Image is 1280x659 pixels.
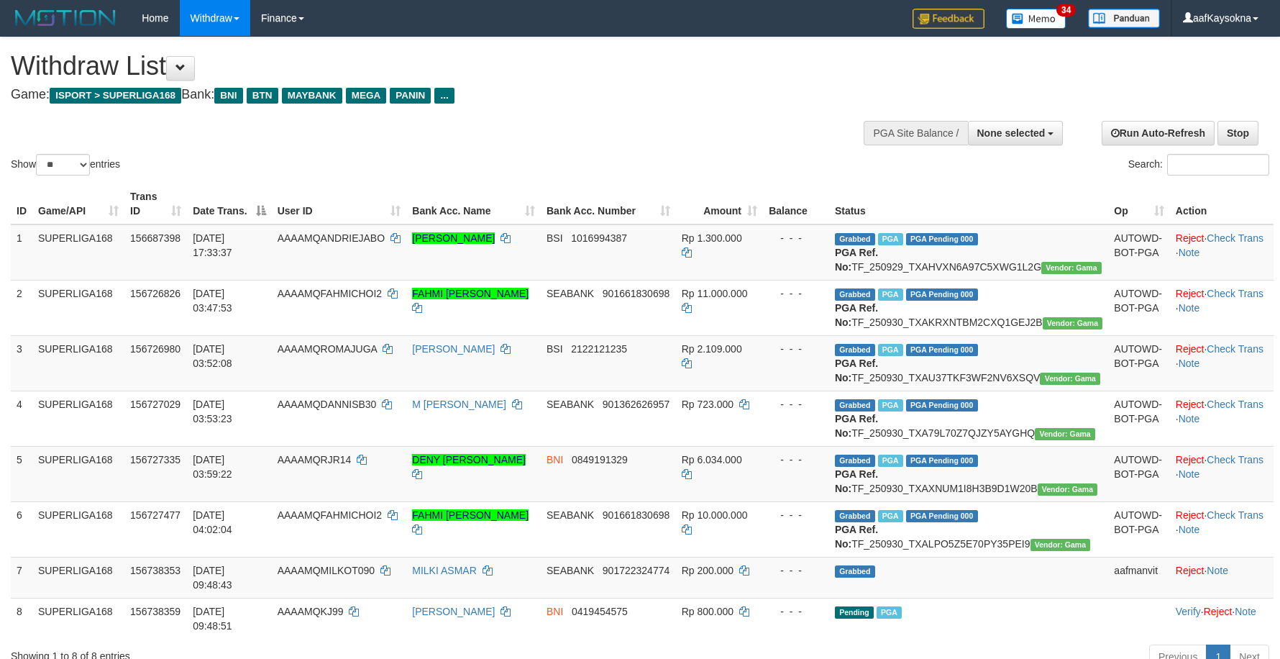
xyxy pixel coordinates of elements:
span: MAYBANK [282,88,342,104]
span: Marked by aafsoycanthlai [878,233,903,245]
span: BSI [547,343,563,355]
a: Reject [1176,232,1204,244]
span: Marked by aafandaneth [878,399,903,412]
span: Copy 0849191329 to clipboard [572,454,628,465]
span: Rp 2.109.000 [682,343,742,355]
td: TF_250929_TXAHVXN6A97C5XWG1L2G [829,224,1108,281]
img: Button%20Memo.svg [1006,9,1066,29]
span: Rp 10.000.000 [682,509,748,521]
span: BSI [547,232,563,244]
span: Rp 6.034.000 [682,454,742,465]
td: TF_250930_TXAKRXNTBM2CXQ1GEJ2B [829,280,1108,335]
div: - - - [769,508,823,522]
b: PGA Ref. No: [835,413,878,439]
span: Vendor URL: https://trx31.1velocity.biz [1035,428,1095,440]
span: ISPORT > SUPERLIGA168 [50,88,181,104]
span: PGA Pending [906,233,978,245]
input: Search: [1167,154,1269,176]
span: Rp 1.300.000 [682,232,742,244]
td: SUPERLIGA168 [32,501,124,557]
span: AAAAMQROMAJUGA [278,343,377,355]
span: [DATE] 09:48:51 [193,606,232,632]
label: Show entries [11,154,120,176]
span: Vendor URL: https://trx31.1velocity.biz [1040,373,1100,385]
a: Reject [1176,288,1204,299]
span: 156687398 [130,232,180,244]
a: Check Trans [1207,509,1263,521]
td: · · [1170,224,1274,281]
th: ID [11,183,32,224]
img: panduan.png [1088,9,1160,28]
span: [DATE] 03:47:53 [193,288,232,314]
td: 7 [11,557,32,598]
td: · · [1170,391,1274,446]
td: SUPERLIGA168 [32,557,124,598]
td: 1 [11,224,32,281]
span: Copy 2122121235 to clipboard [571,343,627,355]
a: Stop [1217,121,1258,145]
a: Check Trans [1207,454,1263,465]
span: Grabbed [835,344,875,356]
a: Reject [1176,399,1204,410]
a: Reject [1176,509,1204,521]
div: - - - [769,231,823,245]
a: DENY [PERSON_NAME] [412,454,526,465]
a: Note [1179,524,1200,535]
td: 4 [11,391,32,446]
td: AUTOWD-BOT-PGA [1108,224,1169,281]
a: Note [1179,247,1200,258]
span: Copy 901722324774 to clipboard [603,565,669,576]
h1: Withdraw List [11,52,839,81]
span: PGA Pending [906,510,978,522]
a: M [PERSON_NAME] [412,399,506,410]
a: Note [1179,302,1200,314]
a: Check Trans [1207,232,1263,244]
a: Reject [1176,454,1204,465]
button: None selected [968,121,1064,145]
div: PGA Site Balance / [864,121,967,145]
a: [PERSON_NAME] [412,232,495,244]
div: - - - [769,563,823,578]
span: Marked by aafandaneth [878,510,903,522]
b: PGA Ref. No: [835,468,878,494]
span: [DATE] 03:53:23 [193,399,232,424]
span: [DATE] 04:02:04 [193,509,232,535]
span: Copy 1016994387 to clipboard [571,232,627,244]
span: AAAAMQFAHMICHOI2 [278,509,382,521]
a: Note [1179,413,1200,424]
span: AAAAMQANDRIEJABO [278,232,385,244]
a: Verify [1176,606,1201,617]
span: 156727029 [130,399,180,410]
span: Copy 901661830698 to clipboard [603,288,669,299]
th: Status [829,183,1108,224]
th: Date Trans.: activate to sort column descending [187,183,272,224]
span: Grabbed [835,510,875,522]
th: Balance [763,183,829,224]
td: 3 [11,335,32,391]
a: Check Trans [1207,288,1263,299]
td: · · [1170,501,1274,557]
td: 5 [11,446,32,501]
td: SUPERLIGA168 [32,280,124,335]
label: Search: [1128,154,1269,176]
span: None selected [977,127,1046,139]
th: Op: activate to sort column ascending [1108,183,1169,224]
td: · · [1170,280,1274,335]
span: 34 [1056,4,1076,17]
td: 2 [11,280,32,335]
span: Grabbed [835,399,875,412]
th: User ID: activate to sort column ascending [272,183,407,224]
td: SUPERLIGA168 [32,391,124,446]
td: AUTOWD-BOT-PGA [1108,501,1169,557]
span: Grabbed [835,233,875,245]
span: 156727335 [130,454,180,465]
b: PGA Ref. No: [835,524,878,550]
span: [DATE] 09:48:43 [193,565,232,591]
td: 8 [11,598,32,639]
span: AAAAMQRJR14 [278,454,352,465]
div: - - - [769,286,823,301]
a: Note [1179,468,1200,480]
td: · · [1170,598,1274,639]
th: Game/API: activate to sort column ascending [32,183,124,224]
a: Note [1179,358,1200,369]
